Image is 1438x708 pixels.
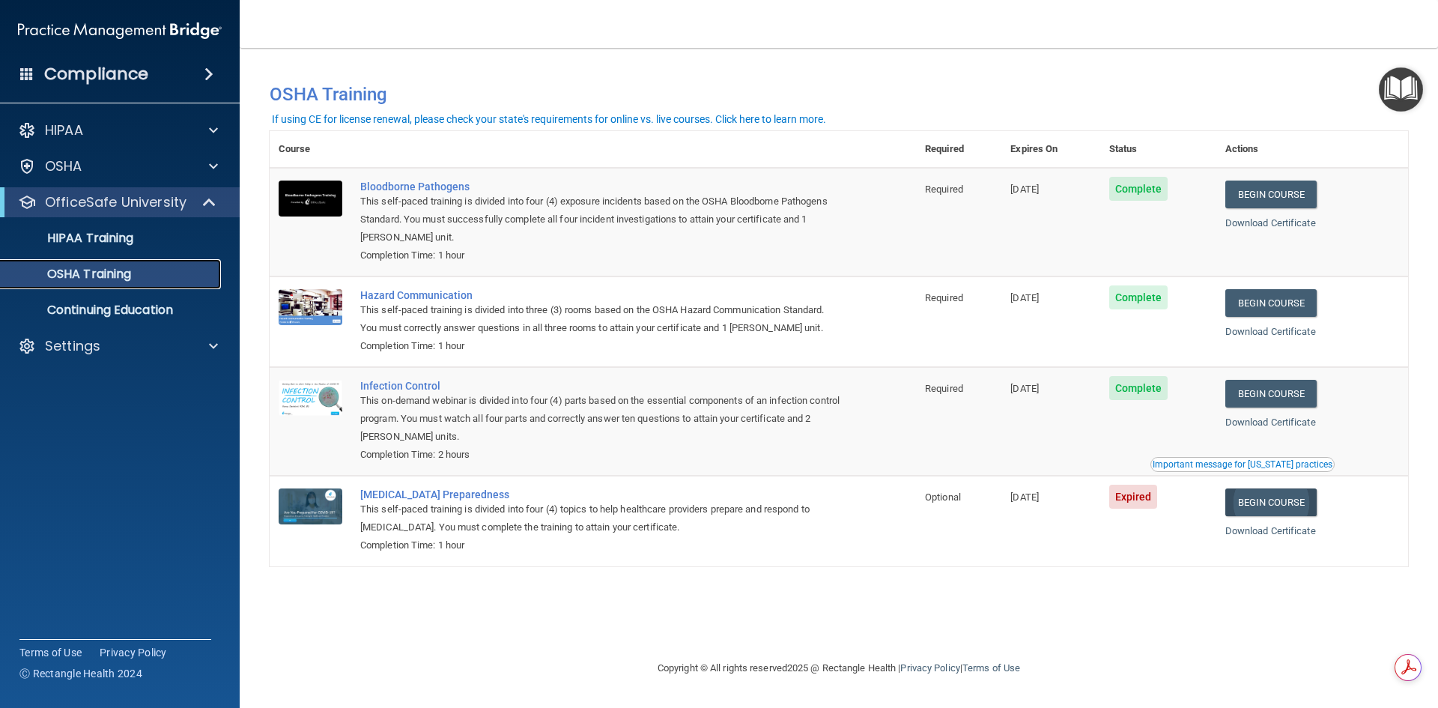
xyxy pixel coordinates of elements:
[45,157,82,175] p: OSHA
[360,246,841,264] div: Completion Time: 1 hour
[1225,488,1317,516] a: Begin Course
[270,131,351,168] th: Course
[1010,383,1039,394] span: [DATE]
[10,231,133,246] p: HIPAA Training
[1225,380,1317,408] a: Begin Course
[45,193,186,211] p: OfficeSafe University
[360,193,841,246] div: This self-paced training is divided into four (4) exposure incidents based on the OSHA Bloodborne...
[925,491,961,503] span: Optional
[18,157,218,175] a: OSHA
[1150,457,1335,472] button: Read this if you are a dental practitioner in the state of CA
[360,301,841,337] div: This self-paced training is divided into three (3) rooms based on the OSHA Hazard Communication S...
[1225,289,1317,317] a: Begin Course
[1225,525,1316,536] a: Download Certificate
[45,337,100,355] p: Settings
[1001,131,1099,168] th: Expires On
[1225,181,1317,208] a: Begin Course
[565,644,1112,692] div: Copyright © All rights reserved 2025 @ Rectangle Health | |
[10,267,131,282] p: OSHA Training
[962,662,1020,674] a: Terms of Use
[360,392,841,446] div: This on-demand webinar is divided into four (4) parts based on the essential components of an inf...
[900,662,959,674] a: Privacy Policy
[18,16,222,46] img: PMB logo
[1379,67,1423,112] button: Open Resource Center
[360,488,841,500] a: [MEDICAL_DATA] Preparedness
[270,84,1408,105] h4: OSHA Training
[44,64,148,85] h4: Compliance
[100,645,167,660] a: Privacy Policy
[360,289,841,301] a: Hazard Communication
[272,114,826,124] div: If using CE for license renewal, please check your state's requirements for online vs. live cours...
[1225,326,1316,337] a: Download Certificate
[1109,177,1168,201] span: Complete
[360,380,841,392] a: Infection Control
[270,112,828,127] button: If using CE for license renewal, please check your state's requirements for online vs. live cours...
[1100,131,1216,168] th: Status
[1109,376,1168,400] span: Complete
[925,383,963,394] span: Required
[1010,491,1039,503] span: [DATE]
[360,536,841,554] div: Completion Time: 1 hour
[10,303,214,318] p: Continuing Education
[1109,285,1168,309] span: Complete
[916,131,1001,168] th: Required
[1216,131,1408,168] th: Actions
[19,645,82,660] a: Terms of Use
[19,666,142,681] span: Ⓒ Rectangle Health 2024
[360,181,841,193] a: Bloodborne Pathogens
[1010,292,1039,303] span: [DATE]
[360,337,841,355] div: Completion Time: 1 hour
[18,121,218,139] a: HIPAA
[1153,460,1332,469] div: Important message for [US_STATE] practices
[360,500,841,536] div: This self-paced training is divided into four (4) topics to help healthcare providers prepare and...
[1225,417,1316,428] a: Download Certificate
[18,193,217,211] a: OfficeSafe University
[1010,184,1039,195] span: [DATE]
[925,292,963,303] span: Required
[360,446,841,464] div: Completion Time: 2 hours
[1225,217,1316,229] a: Download Certificate
[1109,485,1158,509] span: Expired
[925,184,963,195] span: Required
[18,337,218,355] a: Settings
[45,121,83,139] p: HIPAA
